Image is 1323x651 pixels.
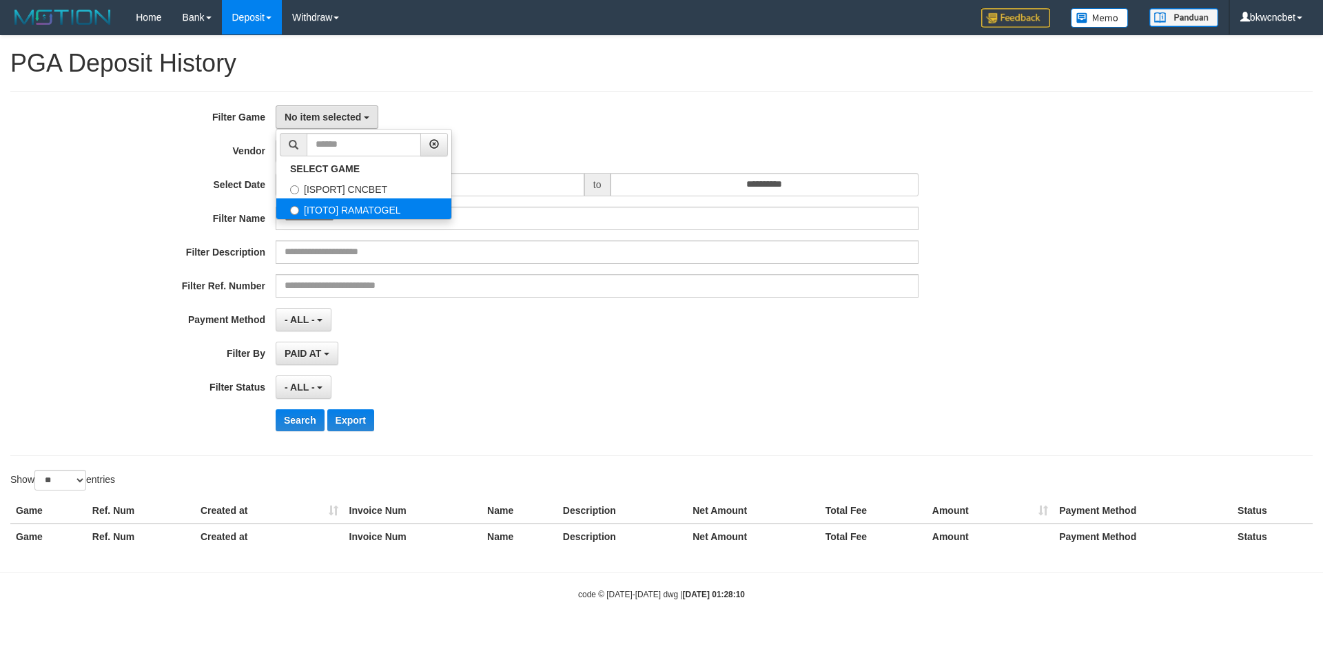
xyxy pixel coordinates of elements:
a: SELECT GAME [276,160,451,178]
button: - ALL - [276,308,331,331]
img: Feedback.jpg [981,8,1050,28]
th: Description [557,498,687,524]
span: - ALL - [285,314,315,325]
th: Amount [927,524,1054,549]
th: Invoice Num [344,524,482,549]
th: Ref. Num [87,498,195,524]
th: Created at [195,524,344,549]
th: Amount [927,498,1054,524]
img: panduan.png [1149,8,1218,27]
select: Showentries [34,470,86,490]
small: code © [DATE]-[DATE] dwg | [578,590,745,599]
th: Game [10,498,87,524]
th: Game [10,524,87,549]
input: [ISPORT] CNCBET [290,185,299,194]
h1: PGA Deposit History [10,50,1313,77]
b: SELECT GAME [290,163,360,174]
th: Status [1232,498,1313,524]
button: PAID AT [276,342,338,365]
th: Net Amount [687,524,819,549]
th: Name [482,524,557,549]
th: Ref. Num [87,524,195,549]
th: Created at [195,498,344,524]
th: Description [557,524,687,549]
strong: [DATE] 01:28:10 [683,590,745,599]
button: No item selected [276,105,378,129]
button: Export [327,409,374,431]
th: Total Fee [820,524,927,549]
label: Show entries [10,470,115,490]
th: Name [482,498,557,524]
span: No item selected [285,112,361,123]
th: Status [1232,524,1313,549]
th: Payment Method [1054,498,1232,524]
img: Button%20Memo.svg [1071,8,1129,28]
th: Payment Method [1054,524,1232,549]
button: Search [276,409,325,431]
label: [ITOTO] RAMATOGEL [276,198,451,219]
span: PAID AT [285,348,321,359]
th: Net Amount [687,498,819,524]
label: [ISPORT] CNCBET [276,178,451,198]
th: Total Fee [820,498,927,524]
button: - ALL - [276,375,331,399]
span: to [584,173,611,196]
img: MOTION_logo.png [10,7,115,28]
th: Invoice Num [344,498,482,524]
span: - ALL - [285,382,315,393]
input: [ITOTO] RAMATOGEL [290,206,299,215]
